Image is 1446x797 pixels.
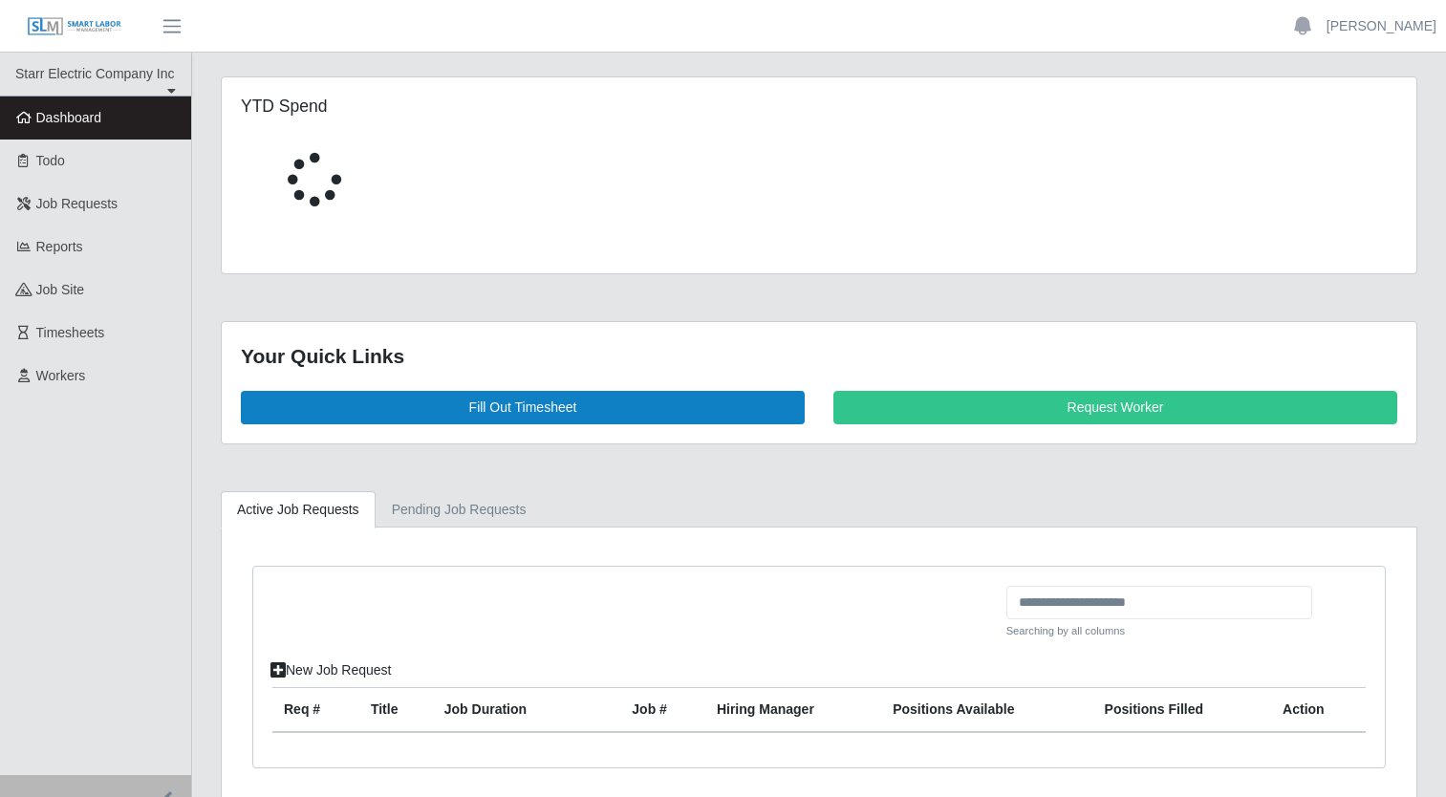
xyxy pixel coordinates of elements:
th: Job Duration [433,688,587,733]
small: Searching by all columns [1006,623,1312,639]
a: New Job Request [258,654,404,687]
div: Your Quick Links [241,341,1397,372]
span: Dashboard [36,110,102,125]
span: Todo [36,153,65,168]
a: Fill Out Timesheet [241,391,805,424]
span: job site [36,282,85,297]
span: Timesheets [36,325,105,340]
th: Title [359,688,433,733]
span: Job Requests [36,196,119,211]
th: Positions Filled [1093,688,1272,733]
span: Workers [36,368,86,383]
th: Action [1271,688,1366,733]
th: Hiring Manager [705,688,881,733]
span: Reports [36,239,83,254]
a: Request Worker [833,391,1397,424]
a: [PERSON_NAME] [1327,16,1436,36]
a: Active Job Requests [221,491,376,528]
th: Job # [620,688,705,733]
th: Positions Available [881,688,1092,733]
th: Req # [272,688,359,733]
a: Pending Job Requests [376,491,543,528]
h5: YTD Spend [241,97,607,117]
img: SLM Logo [27,16,122,37]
